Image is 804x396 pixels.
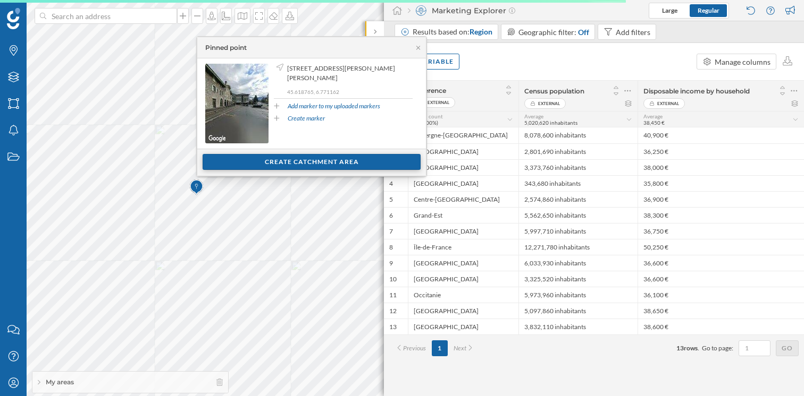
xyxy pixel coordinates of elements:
[643,87,750,95] span: Disposable income by household
[205,64,269,143] img: streetview
[389,307,397,315] span: 12
[408,255,518,271] div: [GEOGRAPHIC_DATA]
[518,175,638,191] div: 343,680 inhabitants
[524,87,584,95] span: Census population
[518,143,638,159] div: 2,801,690 inhabitants
[638,159,804,175] div: 38,000 €
[518,303,638,318] div: 5,097,860 inhabitants
[524,113,543,119] span: Average
[698,6,719,14] span: Regular
[643,119,665,126] span: 38,450 €
[408,318,518,334] div: [GEOGRAPHIC_DATA]
[389,275,397,283] span: 10
[416,5,426,16] img: explorer.svg
[389,195,393,204] span: 5
[698,344,699,352] span: .
[288,101,380,111] a: Add marker to my uploaded markers
[389,179,393,188] span: 4
[408,207,518,223] div: Grand-Est
[518,287,638,303] div: 5,973,960 inhabitants
[538,98,560,109] span: External
[408,127,518,143] div: Auvergne-[GEOGRAPHIC_DATA]
[643,113,663,119] span: Average
[616,27,650,38] div: Add filters
[414,113,443,119] span: Filled count
[638,127,804,143] div: 40,900 €
[408,159,518,175] div: [GEOGRAPHIC_DATA]
[408,223,518,239] div: [GEOGRAPHIC_DATA]
[638,207,804,223] div: 38,300 €
[428,97,449,108] span: External
[22,7,61,17] span: Support
[408,303,518,318] div: [GEOGRAPHIC_DATA]
[638,255,804,271] div: 36,600 €
[287,88,413,96] p: 45.618765, 6.771162
[684,344,698,352] span: rows
[408,271,518,287] div: [GEOGRAPHIC_DATA]
[518,159,638,175] div: 3,373,760 inhabitants
[389,243,393,252] span: 8
[676,344,684,352] span: 13
[638,191,804,207] div: 36,900 €
[389,323,397,331] span: 13
[408,239,518,255] div: Île-de-France
[287,64,410,83] span: [STREET_ADDRESS][PERSON_NAME][PERSON_NAME]
[638,239,804,255] div: 50,250 €
[638,175,804,191] div: 35,800 €
[205,43,247,53] div: Pinned point
[518,207,638,223] div: 5,562,650 inhabitants
[524,119,577,126] span: 5,020,620 inhabitants
[638,271,804,287] div: 36,600 €
[715,56,770,67] div: Manage columns
[638,287,804,303] div: 36,100 €
[662,6,677,14] span: Large
[638,223,804,239] div: 36,750 €
[413,27,492,37] div: Results based on:
[408,287,518,303] div: Occitanie
[414,87,446,94] span: Reference
[389,291,397,299] span: 11
[518,127,638,143] div: 8,078,600 inhabitants
[408,175,518,191] div: [GEOGRAPHIC_DATA]
[518,255,638,271] div: 6,033,930 inhabitants
[657,98,679,109] span: External
[518,271,638,287] div: 3,325,520 inhabitants
[638,318,804,334] div: 38,600 €
[190,177,203,198] img: Marker
[638,303,804,318] div: 38,650 €
[288,114,325,123] a: Create marker
[518,28,576,37] span: Geographic filter:
[742,343,767,354] input: 1
[389,211,393,220] span: 6
[518,318,638,334] div: 3,832,110 inhabitants
[518,223,638,239] div: 5,997,710 inhabitants
[578,27,589,38] div: Off
[518,191,638,207] div: 2,574,860 inhabitants
[389,259,393,268] span: 9
[638,143,804,159] div: 36,250 €
[7,8,20,29] img: Geoblink Logo
[408,5,515,16] div: Marketing Explorer
[518,239,638,255] div: 12,271,780 inhabitants
[408,143,518,159] div: [GEOGRAPHIC_DATA]
[470,27,492,36] span: Region
[702,343,733,353] span: Go to page:
[46,377,74,387] span: My areas
[389,227,393,236] span: 7
[408,191,518,207] div: Centre-[GEOGRAPHIC_DATA]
